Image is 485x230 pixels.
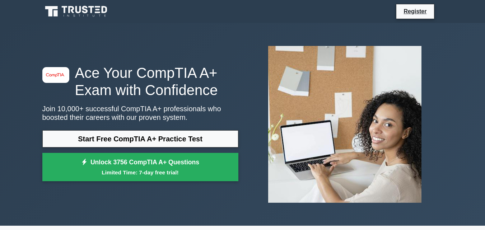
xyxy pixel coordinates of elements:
[42,130,238,147] a: Start Free CompTIA A+ Practice Test
[42,104,238,122] p: Join 10,000+ successful CompTIA A+ professionals who boosted their careers with our proven system.
[51,168,229,177] small: Limited Time: 7-day free trial!
[399,7,431,16] a: Register
[42,64,238,99] h1: Ace Your CompTIA A+ Exam with Confidence
[42,153,238,182] a: Unlock 3756 CompTIA A+ QuestionsLimited Time: 7-day free trial!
